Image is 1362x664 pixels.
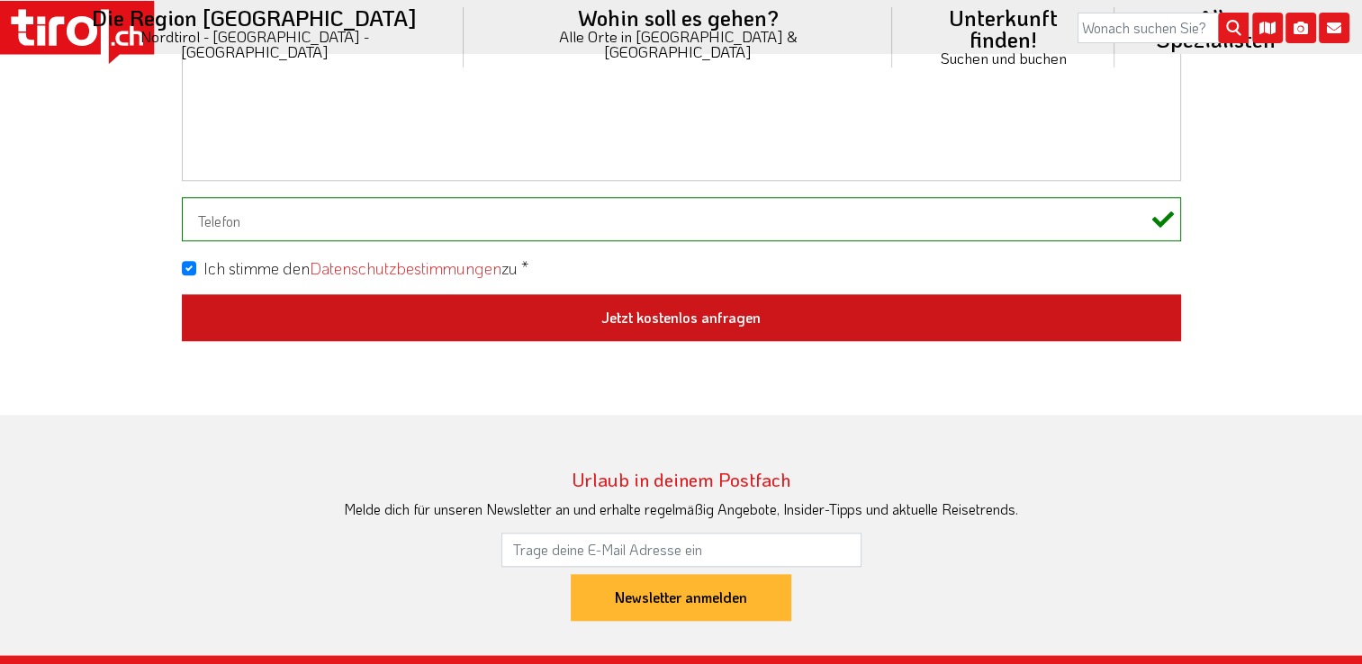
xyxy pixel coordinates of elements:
[571,574,791,621] input: Newsletter anmelden
[501,533,861,567] input: Trage deine E-Mail Adresse ein
[1285,13,1316,43] i: Fotogalerie
[182,499,1181,519] div: Melde dich für unseren Newsletter an und erhalte regelmäßig Angebote, Insider-Tipps und aktuelle ...
[67,29,442,59] small: Nordtirol - [GEOGRAPHIC_DATA] - [GEOGRAPHIC_DATA]
[485,29,870,59] small: Alle Orte in [GEOGRAPHIC_DATA] & [GEOGRAPHIC_DATA]
[1319,13,1349,43] i: Kontakt
[182,294,1181,341] button: Jetzt kostenlos anfragen
[182,469,1181,489] h3: Urlaub in deinem Postfach
[1252,13,1283,43] i: Karte öffnen
[1078,13,1249,43] input: Wonach suchen Sie?
[203,257,528,280] label: Ich stimme den zu *
[914,50,1093,66] small: Suchen und buchen
[310,257,501,279] a: Datenschutzbestimmungen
